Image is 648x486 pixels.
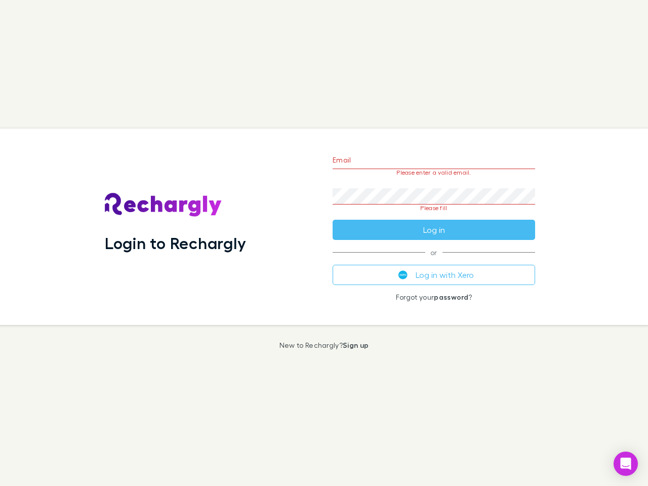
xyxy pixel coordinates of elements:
a: Sign up [343,341,369,349]
p: Please fill [333,205,535,212]
img: Rechargly's Logo [105,193,222,217]
button: Log in with Xero [333,265,535,285]
p: Forgot your ? [333,293,535,301]
button: Log in [333,220,535,240]
img: Xero's logo [398,270,408,279]
div: Open Intercom Messenger [614,452,638,476]
p: Please enter a valid email. [333,169,535,176]
h1: Login to Rechargly [105,233,246,253]
span: or [333,252,535,253]
p: New to Rechargly? [279,341,369,349]
a: password [434,293,468,301]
